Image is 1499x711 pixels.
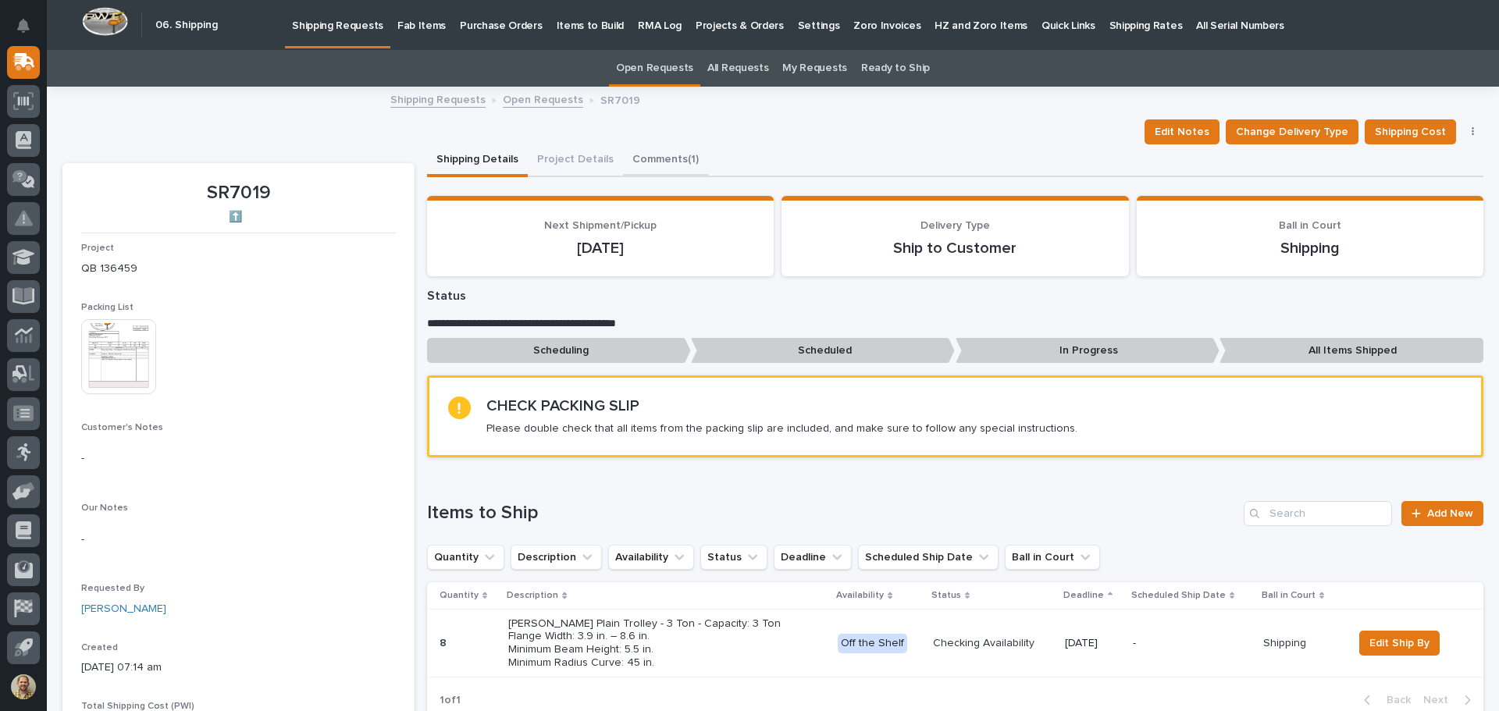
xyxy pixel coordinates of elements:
[1236,123,1348,141] span: Change Delivery Type
[81,531,396,548] p: -
[858,545,999,570] button: Scheduled Ship Date
[1131,587,1226,604] p: Scheduled Ship Date
[1005,545,1100,570] button: Ball in Court
[600,91,640,108] p: SR7019
[7,670,40,703] button: users-avatar
[1244,501,1392,526] input: Search
[81,450,396,467] p: -
[81,643,118,652] span: Created
[427,502,1237,524] h1: Items to Ship
[427,609,1483,677] tr: 88 [PERSON_NAME] Plain Trolley - 3 Ton - Capacity: 3 Ton Flange Width: 3.9 in. – 8.6 in. Minimum ...
[1065,637,1120,650] p: [DATE]
[81,211,390,224] p: ⬆️
[1423,693,1458,707] span: Next
[511,545,602,570] button: Description
[774,545,852,570] button: Deadline
[82,7,128,36] img: Workspace Logo
[608,545,694,570] button: Availability
[81,244,114,253] span: Project
[427,144,528,177] button: Shipping Details
[838,634,907,653] div: Off the Shelf
[836,587,884,604] p: Availability
[486,421,1077,435] p: Please double check that all items from the packing slip are included, and make sure to follow an...
[7,9,40,42] button: Notifications
[20,19,40,44] div: Notifications
[427,545,504,570] button: Quantity
[707,50,768,87] a: All Requests
[440,587,479,604] p: Quantity
[1375,123,1446,141] span: Shipping Cost
[81,261,396,277] p: QB 136459
[528,144,623,177] button: Project Details
[956,338,1219,364] p: In Progress
[1359,631,1440,656] button: Edit Ship By
[1263,637,1341,650] p: Shipping
[544,220,657,231] span: Next Shipment/Pickup
[1351,693,1417,707] button: Back
[486,396,639,415] h2: CHECK PACKING SLIP
[861,50,930,87] a: Ready to Ship
[81,503,128,513] span: Our Notes
[931,587,961,604] p: Status
[800,239,1109,258] p: Ship to Customer
[1262,587,1316,604] p: Ball in Court
[1417,693,1483,707] button: Next
[920,220,990,231] span: Delivery Type
[446,239,755,258] p: [DATE]
[623,144,708,177] button: Comments (1)
[503,90,583,108] a: Open Requests
[1133,637,1251,650] p: -
[691,338,955,364] p: Scheduled
[1145,119,1219,144] button: Edit Notes
[1155,123,1209,141] span: Edit Notes
[81,601,166,617] a: [PERSON_NAME]
[933,637,1052,650] p: Checking Availability
[81,423,163,432] span: Customer's Notes
[155,19,218,32] h2: 06. Shipping
[81,659,396,676] p: [DATE] 07:14 am
[1063,587,1104,604] p: Deadline
[1401,501,1483,526] a: Add New
[440,634,450,650] p: 8
[1155,239,1465,258] p: Shipping
[81,303,134,312] span: Packing List
[81,702,194,711] span: Total Shipping Cost (PWI)
[81,584,144,593] span: Requested By
[782,50,847,87] a: My Requests
[1226,119,1358,144] button: Change Delivery Type
[1377,693,1411,707] span: Back
[427,289,1483,304] p: Status
[1369,634,1430,652] span: Edit Ship By
[616,50,693,87] a: Open Requests
[427,338,691,364] p: Scheduling
[1365,119,1456,144] button: Shipping Cost
[508,617,782,670] p: [PERSON_NAME] Plain Trolley - 3 Ton - Capacity: 3 Ton Flange Width: 3.9 in. – 8.6 in. Minimum Bea...
[1427,508,1473,519] span: Add New
[1279,220,1341,231] span: Ball in Court
[81,182,396,204] p: SR7019
[507,587,558,604] p: Description
[700,545,767,570] button: Status
[390,90,486,108] a: Shipping Requests
[1219,338,1483,364] p: All Items Shipped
